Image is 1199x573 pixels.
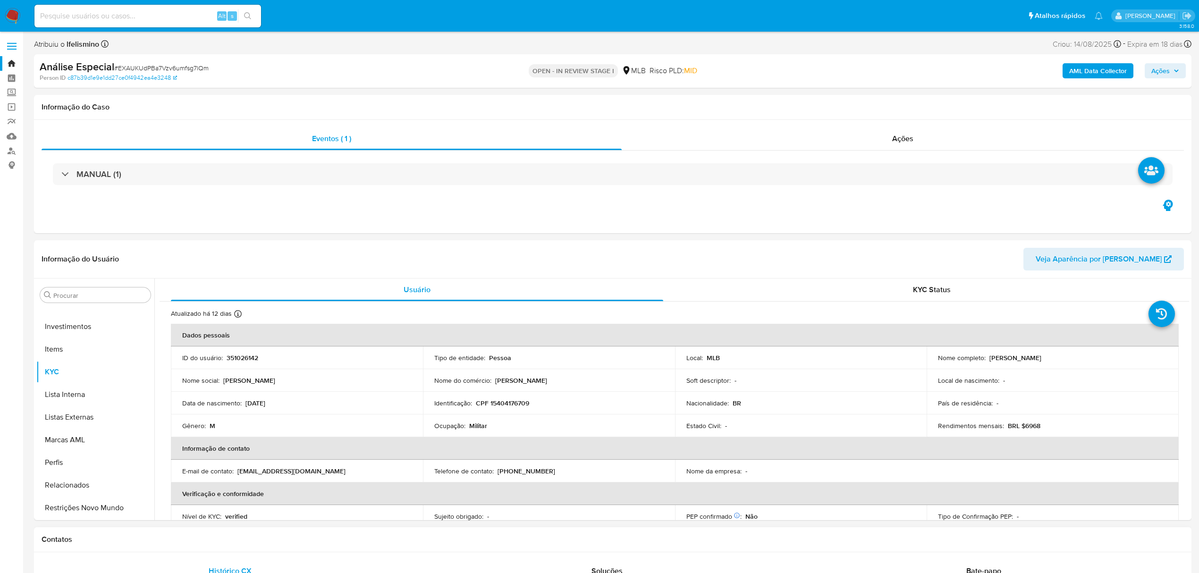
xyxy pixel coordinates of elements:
[476,399,529,407] p: CPF 15404176709
[1023,248,1184,270] button: Veja Aparência por [PERSON_NAME]
[434,399,472,407] p: Identificação :
[171,437,1179,460] th: Informação de contato
[76,169,121,179] h3: MANUAL (1)
[707,354,720,362] p: MLB
[650,66,697,76] span: Risco PLD:
[1069,63,1127,78] b: AML Data Collector
[114,63,209,73] span: # EXAUKUdPBa7Vzv6umfsg7lQm
[210,421,215,430] p: M
[171,482,1179,505] th: Verificação e conformidade
[1127,39,1182,50] span: Expira em 18 dias
[434,376,491,385] p: Nome do comércio :
[996,399,998,407] p: -
[1053,38,1121,51] div: Criou: 14/08/2025
[1003,376,1005,385] p: -
[1036,248,1162,270] span: Veja Aparência por [PERSON_NAME]
[938,354,986,362] p: Nome completo :
[36,406,154,429] button: Listas Externas
[36,474,154,497] button: Relacionados
[182,467,234,475] p: E-mail de contato :
[495,376,547,385] p: [PERSON_NAME]
[223,376,275,385] p: [PERSON_NAME]
[237,467,346,475] p: [EMAIL_ADDRESS][DOMAIN_NAME]
[529,64,618,77] p: OPEN - IN REVIEW STAGE I
[1151,63,1170,78] span: Ações
[42,535,1184,544] h1: Contatos
[171,309,232,318] p: Atualizado há 12 dias
[182,512,221,521] p: Nível de KYC :
[989,354,1041,362] p: [PERSON_NAME]
[938,421,1004,430] p: Rendimentos mensais :
[34,39,99,50] span: Atribuiu o
[36,451,154,474] button: Perfis
[34,10,261,22] input: Pesquise usuários ou casos...
[225,512,247,521] p: verified
[36,383,154,406] button: Lista Interna
[227,354,258,362] p: 351026142
[182,354,223,362] p: ID do usuário :
[938,376,999,385] p: Local de nascimento :
[469,421,487,430] p: Militar
[686,354,703,362] p: Local :
[40,59,114,74] b: Análise Especial
[238,9,257,23] button: search-icon
[53,163,1173,185] div: MANUAL (1)
[231,11,234,20] span: s
[1063,63,1133,78] button: AML Data Collector
[684,65,697,76] span: MID
[489,354,511,362] p: Pessoa
[686,512,742,521] p: PEP confirmado :
[434,421,465,430] p: Ocupação :
[42,102,1184,112] h1: Informação do Caso
[745,512,758,521] p: Não
[686,376,731,385] p: Soft descriptor :
[44,291,51,299] button: Procurar
[498,467,555,475] p: [PHONE_NUMBER]
[745,467,747,475] p: -
[434,354,485,362] p: Tipo de entidade :
[312,133,351,144] span: Eventos ( 1 )
[53,291,147,300] input: Procurar
[1125,11,1179,20] p: laisa.felismino@mercadolivre.com
[434,512,483,521] p: Sujeito obrigado :
[36,497,154,519] button: Restrições Novo Mundo
[1145,63,1186,78] button: Ações
[42,254,119,264] h1: Informação do Usuário
[36,429,154,451] button: Marcas AML
[245,399,265,407] p: [DATE]
[182,376,220,385] p: Nome social :
[1035,11,1085,21] span: Atalhos rápidos
[686,467,742,475] p: Nome da empresa :
[487,512,489,521] p: -
[1123,38,1125,51] span: -
[218,11,226,20] span: Alt
[404,284,431,295] span: Usuário
[65,39,99,50] b: lfelismino
[1008,421,1040,430] p: BRL $6968
[171,324,1179,346] th: Dados pessoais
[686,421,721,430] p: Estado Civil :
[686,399,729,407] p: Nacionalidade :
[1182,11,1192,21] a: Sair
[182,421,206,430] p: Gênero :
[733,399,741,407] p: BR
[68,74,177,82] a: c87b39d1e9e1dd27ce0f4942ea4e3248
[622,66,646,76] div: MLB
[938,512,1013,521] p: Tipo de Confirmação PEP :
[434,467,494,475] p: Telefone de contato :
[938,399,993,407] p: País de residência :
[913,284,951,295] span: KYC Status
[36,338,154,361] button: Items
[36,315,154,338] button: Investimentos
[735,376,736,385] p: -
[1017,512,1019,521] p: -
[182,399,242,407] p: Data de nascimento :
[892,133,913,144] span: Ações
[36,361,154,383] button: KYC
[40,74,66,82] b: Person ID
[1095,12,1103,20] a: Notificações
[725,421,727,430] p: -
